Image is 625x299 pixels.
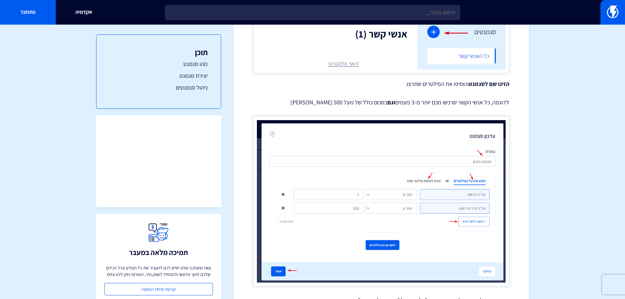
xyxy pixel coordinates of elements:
[110,48,208,56] h3: תוכן
[165,5,460,20] input: חיפוש מהיר...
[110,83,208,92] a: ניהול סגמנטים
[110,72,208,80] a: יצירת סגמנט
[110,60,208,68] a: מהו סגמנט
[104,283,213,295] a: קביעת שיחת הטמעה
[253,80,509,88] p: והוסיפו את הפילטרים שתרצו.
[469,80,509,88] strong: הזינו שם לסגמנט
[129,248,188,256] h3: תמיכה מלאה במעבר
[104,265,213,278] p: צוות התמיכה שלנו יסייע לכם להעביר את כל המידע מכל הכלים שלכם לתוך פלאשי ולהתחיל לשווק מיד, השירות...
[387,98,395,106] strong: וגם
[253,98,509,107] p: לדוגמה, כל אנשי הקשר שרכשו מכם יותר מ-3 פעמים בסכום כולל של מעל 500 [PERSON_NAME]:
